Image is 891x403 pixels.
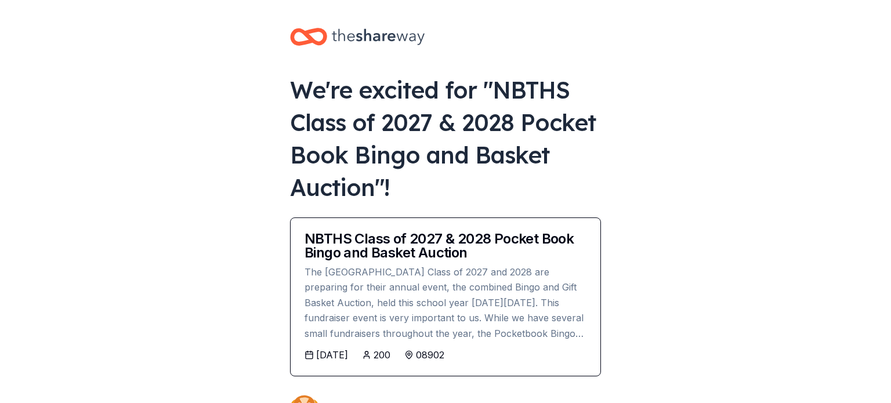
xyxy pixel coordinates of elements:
[290,74,601,204] div: We're excited for " NBTHS Class of 2027 & 2028 Pocket Book Bingo and Basket Auction "!
[374,348,390,362] div: 200
[305,264,586,341] div: The [GEOGRAPHIC_DATA] Class of 2027 and 2028 are preparing for their annual event, the combined B...
[305,232,586,260] div: NBTHS Class of 2027 & 2028 Pocket Book Bingo and Basket Auction
[316,348,348,362] div: [DATE]
[416,348,444,362] div: 08902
